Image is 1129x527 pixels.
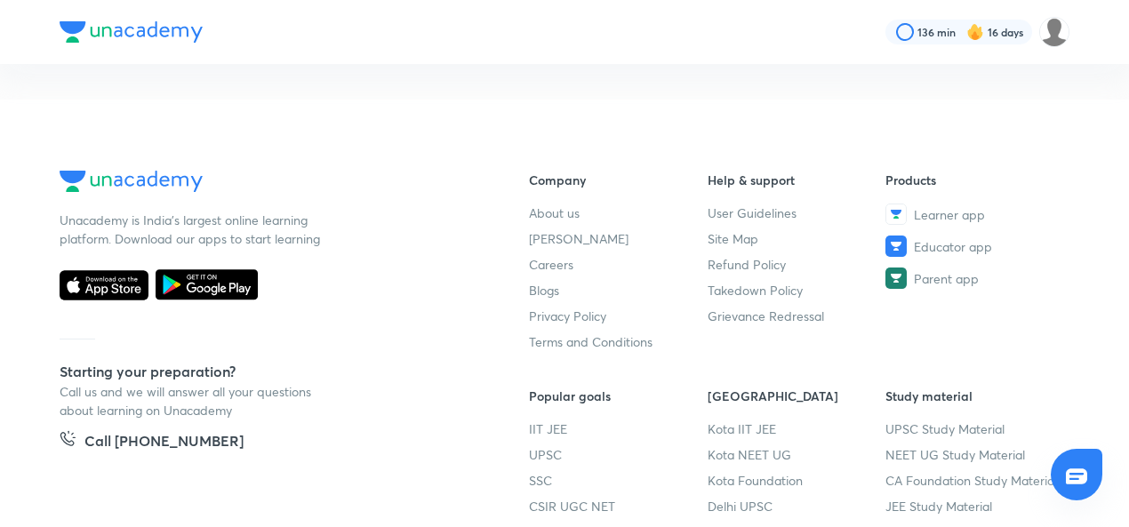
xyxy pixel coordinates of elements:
[529,471,708,490] a: SSC
[529,307,708,325] a: Privacy Policy
[885,267,1064,289] a: Parent app
[529,171,708,189] h6: Company
[708,497,886,515] a: Delhi UPSC
[60,361,472,382] h5: Starting your preparation?
[529,204,708,222] a: About us
[708,387,886,405] h6: [GEOGRAPHIC_DATA]
[885,471,1064,490] a: CA Foundation Study Material
[60,430,244,455] a: Call [PHONE_NUMBER]
[885,497,1064,515] a: JEE Study Material
[60,211,326,248] p: Unacademy is India’s largest online learning platform. Download our apps to start learning
[914,237,992,256] span: Educator app
[885,171,1064,189] h6: Products
[885,204,1064,225] a: Learner app
[708,229,886,248] a: Site Map
[708,471,886,490] a: Kota Foundation
[708,445,886,464] a: Kota NEET UG
[885,204,907,225] img: Learner app
[529,255,708,274] a: Careers
[529,497,708,515] a: CSIR UGC NET
[708,204,886,222] a: User Guidelines
[885,387,1064,405] h6: Study material
[529,419,708,438] a: IIT JEE
[60,21,203,43] img: Company Logo
[885,236,907,257] img: Educator app
[60,171,472,196] a: Company Logo
[529,332,708,351] a: Terms and Conditions
[529,445,708,464] a: UPSC
[885,445,1064,464] a: NEET UG Study Material
[914,205,985,224] span: Learner app
[885,236,1064,257] a: Educator app
[885,419,1064,438] a: UPSC Study Material
[529,281,708,299] a: Blogs
[1039,17,1069,47] img: ranjini
[529,255,573,274] span: Careers
[60,382,326,419] p: Call us and we will answer all your questions about learning on Unacademy
[708,281,886,299] a: Takedown Policy
[84,430,244,455] h5: Call [PHONE_NUMBER]
[529,387,708,405] h6: Popular goals
[708,307,886,325] a: Grievance Redressal
[966,23,984,41] img: streak
[529,229,708,248] a: [PERSON_NAME]
[708,171,886,189] h6: Help & support
[885,267,907,289] img: Parent app
[60,171,203,192] img: Company Logo
[708,419,886,438] a: Kota IIT JEE
[914,269,979,288] span: Parent app
[708,255,886,274] a: Refund Policy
